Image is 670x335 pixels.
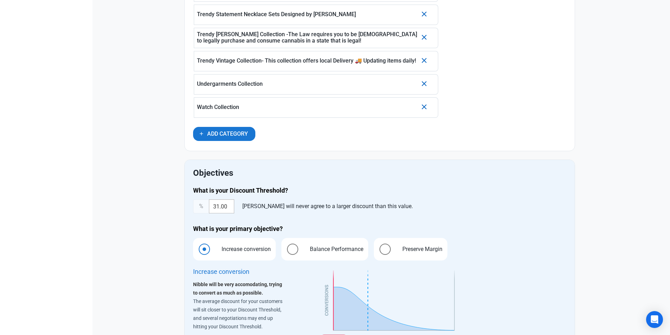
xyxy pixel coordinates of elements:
strong: Nibble will be very accomodating, trying to convert as much as possible. [193,282,282,296]
p: Watch Collection [197,104,417,110]
h4: What is your Discount Threshold? [193,186,566,195]
button: Add Category [193,127,255,141]
span: Add Category [207,130,248,138]
div: Increase conversion [193,266,249,277]
div: Open Intercom Messenger [646,311,663,328]
p: Trendy Statement Necklace Sets Designed by [PERSON_NAME] [197,11,417,18]
h2: Objectives [193,168,566,178]
span: Preserve Margin [395,245,446,253]
p: Trendy Vintage Collection- This collection offers local Delivery 🚚 Updating items daily! [197,58,417,64]
p: Undergarments Collection [197,81,417,87]
div: [PERSON_NAME] will never agree to a larger discount than this value. [240,199,416,213]
span: Balance Performance [302,245,367,253]
p: Trendy [PERSON_NAME] Collection -The Law requires you to be [DEMOGRAPHIC_DATA] to legally purchas... [197,31,417,44]
p: The average discount for your customers will sit closer to your Discount Threshold, and several n... [193,297,286,331]
h4: What is your primary objective? [193,225,566,233]
span: Increase conversion [214,245,274,253]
